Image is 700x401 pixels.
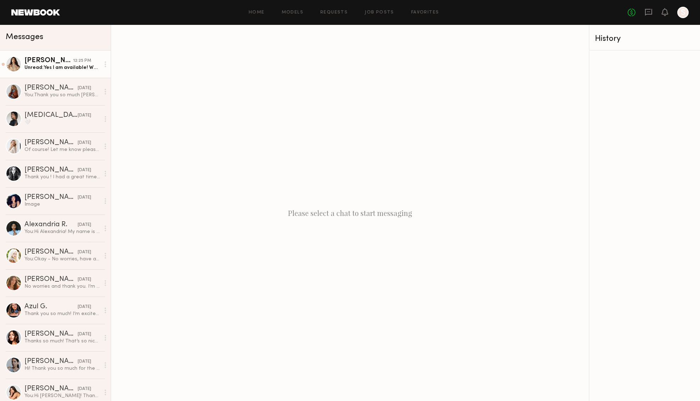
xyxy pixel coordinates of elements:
[24,174,100,180] div: Thank you ! I had a great time with you as well :) can’t wait to see !
[365,10,394,15] a: Job Posts
[677,7,689,18] a: S
[78,140,91,146] div: [DATE]
[24,228,100,235] div: You: Hi Alexandria! My name is [PERSON_NAME], reaching out from [GEOGRAPHIC_DATA], an LA based ha...
[24,331,78,338] div: [PERSON_NAME]
[24,256,100,262] div: You: Okay - No worries, have a great rest of your week!
[78,304,91,310] div: [DATE]
[24,358,78,365] div: [PERSON_NAME]
[78,358,91,365] div: [DATE]
[78,386,91,392] div: [DATE]
[73,58,91,64] div: 12:25 PM
[24,303,78,310] div: Azul G.
[24,283,100,290] div: No worries and thank you. I’m so glad you all love the content - It came out great!
[24,146,100,153] div: Of course! Let me know please 🙏🏼
[411,10,439,15] a: Favorites
[78,85,91,92] div: [DATE]
[320,10,348,15] a: Requests
[249,10,265,15] a: Home
[24,385,78,392] div: [PERSON_NAME]
[24,112,78,119] div: [MEDICAL_DATA][PERSON_NAME]
[24,57,73,64] div: [PERSON_NAME]
[78,194,91,201] div: [DATE]
[24,276,78,283] div: [PERSON_NAME]
[24,310,100,317] div: Thank you so much! I’m excited to look through them :)
[111,25,589,401] div: Please select a chat to start messaging
[24,139,78,146] div: [PERSON_NAME]
[24,392,100,399] div: You: Hi [PERSON_NAME]! Thank you for your response. We ultimately decided on some other talent, B...
[24,201,100,208] div: Image
[24,119,100,126] div: 🤍
[78,112,91,119] div: [DATE]
[78,167,91,174] div: [DATE]
[282,10,303,15] a: Models
[24,64,100,71] div: Unread: Yes I am available! What are the hours and rate!
[24,221,78,228] div: Alexandria R.
[24,194,78,201] div: [PERSON_NAME]
[78,249,91,256] div: [DATE]
[24,92,100,98] div: You: Thank you so much [PERSON_NAME]! We cannot wait to work with you again :)
[24,85,78,92] div: [PERSON_NAME]
[24,167,78,174] div: [PERSON_NAME]
[595,35,694,43] div: History
[24,365,100,372] div: Hi! Thank you so much for the update, I hope the shoot goes well! and of course, I’m definitely o...
[6,33,43,41] span: Messages
[78,222,91,228] div: [DATE]
[24,249,78,256] div: [PERSON_NAME]
[78,276,91,283] div: [DATE]
[24,338,100,345] div: Thanks so much! That’s so nice of you guys. Everything looks amazing!
[78,331,91,338] div: [DATE]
